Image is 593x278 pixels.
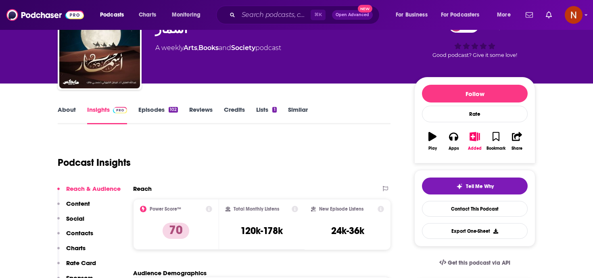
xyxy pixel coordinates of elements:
h2: Reach [133,185,152,192]
h2: Total Monthly Listens [234,206,279,212]
a: Charts [134,8,161,21]
a: Show notifications dropdown [543,8,555,22]
h3: 24k-36k [331,225,364,237]
span: New [358,5,372,13]
a: Credits [224,106,245,124]
button: open menu [166,8,211,21]
a: About [58,106,76,124]
span: For Podcasters [441,9,480,21]
div: A weekly podcast [155,43,281,53]
div: 1 [272,107,276,113]
div: 70Good podcast? Give it some love! [414,13,535,63]
h2: New Episode Listens [319,206,363,212]
button: Social [57,215,84,230]
div: Share [512,146,522,151]
a: Lists1 [256,106,276,124]
p: Content [66,200,90,207]
button: Added [464,127,485,156]
button: open menu [436,8,491,21]
p: Charts [66,244,86,252]
button: Bookmark [485,127,506,156]
a: Get this podcast via API [433,253,517,273]
button: Show profile menu [565,6,583,24]
img: Podchaser - Follow, Share and Rate Podcasts [6,7,84,23]
img: User Profile [565,6,583,24]
span: Logged in as AdelNBM [565,6,583,24]
span: and [219,44,231,52]
div: 102 [169,107,178,113]
h2: Power Score™ [150,206,181,212]
p: Contacts [66,229,93,237]
a: Books [198,44,219,52]
a: Contact This Podcast [422,201,528,217]
div: Search podcasts, credits, & more... [224,6,387,24]
button: open menu [491,8,521,21]
div: Rate [422,106,528,122]
input: Search podcasts, credits, & more... [238,8,311,21]
span: For Business [396,9,428,21]
h1: Podcast Insights [58,157,131,169]
p: Social [66,215,84,222]
p: Rate Card [66,259,96,267]
button: Reach & Audience [57,185,121,200]
a: Arts [184,44,197,52]
button: Apps [443,127,464,156]
div: Bookmark [487,146,505,151]
span: Monitoring [172,9,200,21]
span: Charts [139,9,156,21]
img: tell me why sparkle [456,183,463,190]
div: Apps [449,146,459,151]
a: InsightsPodchaser Pro [87,106,127,124]
button: Share [507,127,528,156]
span: , [197,44,198,52]
button: open menu [94,8,134,21]
span: ⌘ K [311,10,326,20]
span: Open Advanced [336,13,369,17]
span: Get this podcast via API [448,259,510,266]
span: More [497,9,511,21]
button: Content [57,200,90,215]
div: Play [428,146,437,151]
button: Export One-Sheet [422,223,528,239]
a: Show notifications dropdown [522,8,536,22]
span: Good podcast? Give it some love! [432,52,517,58]
button: Follow [422,85,528,102]
button: Charts [57,244,86,259]
div: Added [468,146,482,151]
a: Reviews [189,106,213,124]
span: Podcasts [100,9,124,21]
button: Rate Card [57,259,96,274]
img: أسمار [59,8,140,88]
button: Play [422,127,443,156]
img: Podchaser Pro [113,107,127,113]
p: 70 [163,223,189,239]
span: Tell Me Why [466,183,494,190]
h2: Audience Demographics [133,269,207,277]
a: Society [231,44,255,52]
button: Open AdvancedNew [332,10,373,20]
button: Contacts [57,229,93,244]
h3: 120k-178k [240,225,283,237]
p: Reach & Audience [66,185,121,192]
a: Episodes102 [138,106,178,124]
button: open menu [390,8,438,21]
button: tell me why sparkleTell Me Why [422,178,528,194]
a: Similar [288,106,308,124]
